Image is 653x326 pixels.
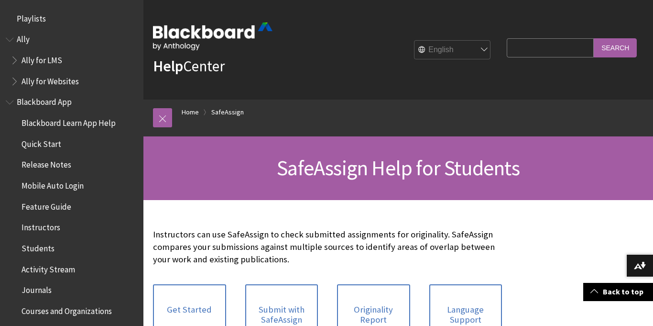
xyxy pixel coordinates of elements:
nav: Book outline for Playlists [6,11,138,27]
select: Site Language Selector [414,41,491,60]
span: Instructors [22,220,60,233]
span: Students [22,240,54,253]
span: Blackboard App [17,94,72,107]
span: Activity Stream [22,261,75,274]
span: Playlists [17,11,46,23]
span: Journals [22,282,52,295]
strong: Help [153,56,183,76]
p: Instructors can use SafeAssign to check submitted assignments for originality. SafeAssign compare... [153,228,502,266]
span: Ally for LMS [22,52,62,65]
span: Courses and Organizations [22,303,112,316]
span: Ally for Websites [22,73,79,86]
span: Quick Start [22,136,61,149]
nav: Book outline for Anthology Ally Help [6,32,138,90]
span: Blackboard Learn App Help [22,115,116,128]
a: HelpCenter [153,56,225,76]
img: Blackboard by Anthology [153,22,272,50]
a: SafeAssign [211,106,244,118]
a: Home [182,106,199,118]
span: Ally [17,32,30,45]
span: Feature Guide [22,199,71,212]
span: SafeAssign Help for Students [277,155,520,181]
input: Search [594,38,637,57]
a: Back to top [583,283,653,301]
span: Release Notes [22,157,71,170]
span: Mobile Auto Login [22,178,84,191]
